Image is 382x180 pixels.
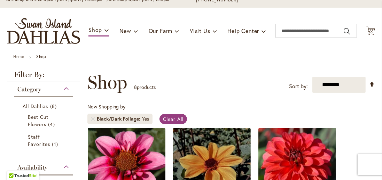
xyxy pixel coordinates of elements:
a: Best Cut Flowers [28,113,61,128]
strong: Filter By: [7,71,80,82]
span: Shop [88,26,102,33]
span: Category [17,85,41,93]
span: 8 [50,103,59,110]
span: Best Cut Flowers [28,114,48,128]
a: Remove Black/Dark Foliage Yes [91,117,95,121]
span: Shop [87,72,127,93]
span: Staff Favorites [28,133,50,147]
span: All Dahlias [23,103,48,109]
a: Home [13,54,24,59]
button: 26 [366,26,375,36]
span: Now Shopping by [87,103,125,110]
span: Black/Dark Foliage [97,115,142,122]
a: Clear All [159,114,187,124]
span: Availability [17,164,47,171]
a: store logo [7,18,80,44]
span: 8 [134,84,137,90]
span: Visit Us [190,27,210,34]
div: Yes [142,115,149,122]
span: Our Farm [149,27,172,34]
span: 4 [48,121,56,128]
span: Clear All [163,116,184,122]
a: Staff Favorites [28,133,61,148]
a: All Dahlias [23,103,66,110]
p: products [134,82,156,93]
span: Help Center [227,27,259,34]
iframe: Launch Accessibility Center [5,155,25,175]
span: New [119,27,131,34]
label: Sort by: [289,80,308,93]
strong: Shop [36,54,46,59]
span: 1 [52,140,60,148]
span: 26 [368,30,373,34]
